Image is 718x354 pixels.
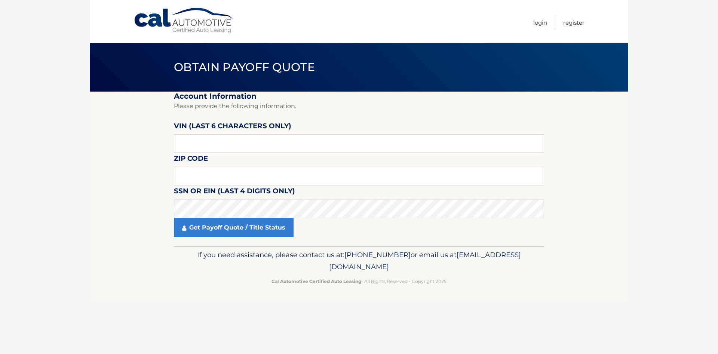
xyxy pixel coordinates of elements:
a: Get Payoff Quote / Title Status [174,218,294,237]
a: Register [563,16,584,29]
strong: Cal Automotive Certified Auto Leasing [271,278,361,284]
p: Please provide the following information. [174,101,544,111]
span: [PHONE_NUMBER] [344,250,411,259]
label: Zip Code [174,153,208,167]
p: - All Rights Reserved - Copyright 2025 [179,277,539,285]
label: SSN or EIN (last 4 digits only) [174,185,295,199]
h2: Account Information [174,92,544,101]
span: Obtain Payoff Quote [174,60,315,74]
a: Login [533,16,547,29]
p: If you need assistance, please contact us at: or email us at [179,249,539,273]
label: VIN (last 6 characters only) [174,120,291,134]
a: Cal Automotive [134,7,234,34]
